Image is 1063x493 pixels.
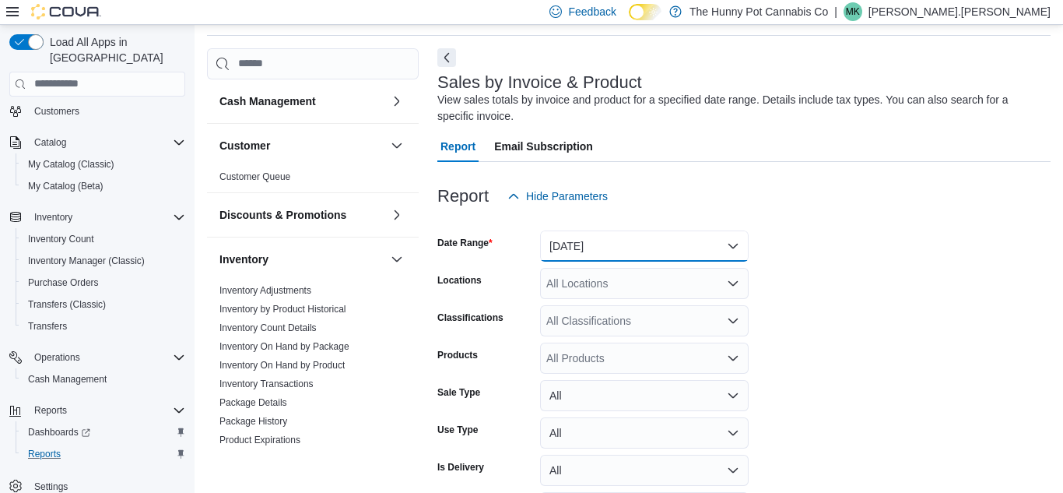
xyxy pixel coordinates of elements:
h3: Inventory [219,252,268,267]
button: Customer [388,136,406,155]
button: Reports [28,401,73,420]
span: Inventory Count [22,230,185,248]
button: All [540,455,749,486]
a: Inventory Count [22,230,100,248]
span: My Catalog (Beta) [28,180,103,192]
label: Products [437,349,478,361]
button: Cash Management [16,368,191,390]
p: [PERSON_NAME].[PERSON_NAME] [868,2,1051,21]
span: Cash Management [28,373,107,386]
span: Package Details [219,396,287,409]
a: Package History [219,416,287,427]
span: Purchase Orders [28,276,99,289]
a: Cash Management [22,370,113,389]
a: My Catalog (Classic) [22,155,121,174]
span: Dark Mode [629,20,630,21]
span: Inventory Manager (Classic) [22,252,185,270]
button: Reports [3,400,191,421]
span: My Catalog (Classic) [22,155,185,174]
button: Inventory Count [16,228,191,250]
button: Reports [16,443,191,465]
a: Inventory Transactions [219,379,314,389]
span: Reports [28,401,185,420]
button: Customer [219,138,384,153]
button: Inventory Manager (Classic) [16,250,191,272]
span: Inventory by Product Historical [219,303,346,315]
span: Product Expirations [219,434,300,446]
button: [DATE] [540,231,749,262]
button: Catalog [3,132,191,153]
span: Catalog [34,136,66,149]
a: Transfers [22,317,73,336]
span: Hide Parameters [526,188,608,204]
button: All [540,417,749,449]
label: Locations [437,274,482,287]
span: Customers [28,101,185,121]
span: Operations [28,348,185,367]
span: Feedback [568,4,616,19]
span: Cash Management [22,370,185,389]
label: Classifications [437,312,503,324]
button: All [540,380,749,411]
span: Purchase Orders [22,273,185,292]
span: Inventory [28,208,185,227]
a: Customer Queue [219,171,290,182]
button: My Catalog (Beta) [16,175,191,197]
a: Customers [28,102,86,121]
button: Open list of options [727,277,739,290]
h3: Sales by Invoice & Product [437,73,642,92]
span: Customer Queue [219,171,290,183]
input: Dark Mode [629,4,661,20]
a: Inventory On Hand by Product [219,360,345,371]
a: Dashboards [22,423,96,442]
button: Inventory [3,206,191,228]
button: Inventory [219,252,384,267]
a: Product Expirations [219,435,300,445]
button: Open list of options [727,352,739,364]
button: Hide Parameters [501,181,614,212]
span: Reports [34,404,67,417]
label: Use Type [437,424,478,436]
h3: Report [437,187,489,206]
button: Customers [3,100,191,122]
span: Inventory Count [28,233,94,245]
button: Open list of options [727,315,739,327]
button: Cash Management [388,92,406,111]
span: My Catalog (Classic) [28,158,114,171]
span: Inventory On Hand by Product [219,359,345,372]
span: Dashboards [28,426,90,438]
a: Inventory Count Details [219,322,317,333]
a: Package Details [219,397,287,408]
button: Cash Management [219,93,384,109]
span: Settings [34,481,68,493]
span: Package History [219,415,287,428]
h3: Customer [219,138,270,153]
label: Sale Type [437,386,480,399]
span: Transfers (Classic) [28,298,106,311]
span: Transfers [22,317,185,336]
div: Malcolm King.McGowan [844,2,862,21]
a: Inventory by Product Historical [219,304,346,315]
button: Discounts & Promotions [219,207,384,223]
span: Email Subscription [494,131,593,162]
span: Transfers [28,320,67,333]
button: Inventory [388,250,406,269]
button: Operations [3,347,191,368]
span: Operations [34,351,80,364]
button: Purchase Orders [16,272,191,294]
span: Inventory [34,211,72,224]
span: Inventory Manager (Classic) [28,255,145,267]
span: My Catalog (Beta) [22,177,185,195]
a: Purchase Orders [22,273,105,292]
a: Inventory On Hand by Package [219,341,349,352]
label: Date Range [437,237,493,249]
span: Report [440,131,475,162]
button: Transfers (Classic) [16,294,191,315]
span: Load All Apps in [GEOGRAPHIC_DATA] [44,34,185,65]
a: Inventory Manager (Classic) [22,252,151,270]
span: Inventory Count Details [219,322,317,334]
span: Reports [28,448,61,460]
a: Dashboards [16,421,191,443]
button: Transfers [16,315,191,337]
span: Customers [34,105,79,118]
